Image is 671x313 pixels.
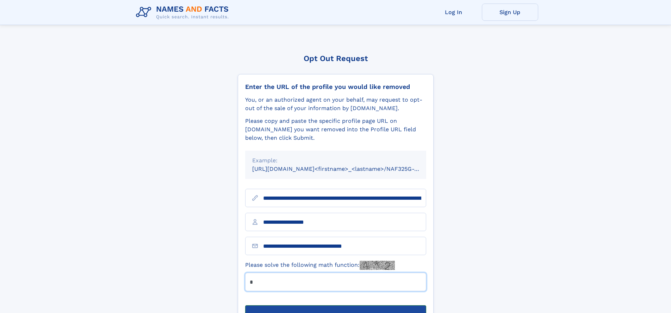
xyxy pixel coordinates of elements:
[245,83,426,91] div: Enter the URL of the profile you would like removed
[133,3,235,22] img: Logo Names and Facts
[245,261,395,270] label: Please solve the following math function:
[245,96,426,113] div: You, or an authorized agent on your behalf, may request to opt-out of the sale of your informatio...
[245,117,426,142] div: Please copy and paste the specific profile page URL on [DOMAIN_NAME] you want removed into the Pr...
[252,165,440,172] small: [URL][DOMAIN_NAME]<firstname>_<lastname>/NAF325G-xxxxxxxx
[252,156,419,165] div: Example:
[482,4,538,21] a: Sign Up
[238,54,434,63] div: Opt Out Request
[425,4,482,21] a: Log In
